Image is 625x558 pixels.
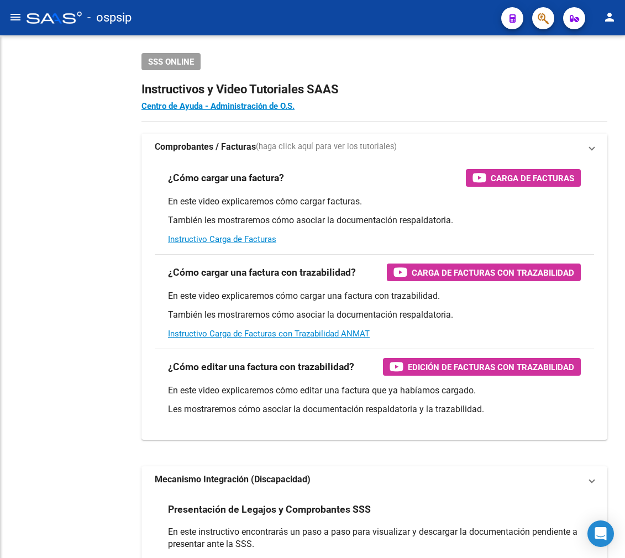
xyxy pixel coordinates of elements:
[168,359,354,375] h3: ¿Cómo editar una factura con trazabilidad?
[141,53,201,70] button: SSS ONLINE
[155,473,311,486] strong: Mecanismo Integración (Discapacidad)
[168,329,370,339] a: Instructivo Carga de Facturas con Trazabilidad ANMAT
[491,171,574,185] span: Carga de Facturas
[168,502,371,517] h3: Presentación de Legajos y Comprobantes SSS
[168,234,276,244] a: Instructivo Carga de Facturas
[155,141,256,153] strong: Comprobantes / Facturas
[168,526,581,550] p: En este instructivo encontrarás un paso a paso para visualizar y descargar la documentación pendi...
[168,403,581,415] p: Les mostraremos cómo asociar la documentación respaldatoria y la trazabilidad.
[168,290,581,302] p: En este video explicaremos cómo cargar una factura con trazabilidad.
[168,265,356,280] h3: ¿Cómo cargar una factura con trazabilidad?
[383,358,581,376] button: Edición de Facturas con Trazabilidad
[466,169,581,187] button: Carga de Facturas
[587,520,614,547] div: Open Intercom Messenger
[141,134,607,160] mat-expansion-panel-header: Comprobantes / Facturas(haga click aquí para ver los tutoriales)
[168,309,581,321] p: También les mostraremos cómo asociar la documentación respaldatoria.
[168,214,581,227] p: También les mostraremos cómo asociar la documentación respaldatoria.
[9,10,22,24] mat-icon: menu
[141,466,607,493] mat-expansion-panel-header: Mecanismo Integración (Discapacidad)
[141,160,607,440] div: Comprobantes / Facturas(haga click aquí para ver los tutoriales)
[141,79,607,100] h2: Instructivos y Video Tutoriales SAAS
[168,385,581,397] p: En este video explicaremos cómo editar una factura que ya habíamos cargado.
[87,6,132,30] span: - ospsip
[387,264,581,281] button: Carga de Facturas con Trazabilidad
[256,141,397,153] span: (haga click aquí para ver los tutoriales)
[168,196,581,208] p: En este video explicaremos cómo cargar facturas.
[408,360,574,374] span: Edición de Facturas con Trazabilidad
[141,101,295,111] a: Centro de Ayuda - Administración de O.S.
[148,57,194,67] span: SSS ONLINE
[412,266,574,280] span: Carga de Facturas con Trazabilidad
[603,10,616,24] mat-icon: person
[168,170,284,186] h3: ¿Cómo cargar una factura?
